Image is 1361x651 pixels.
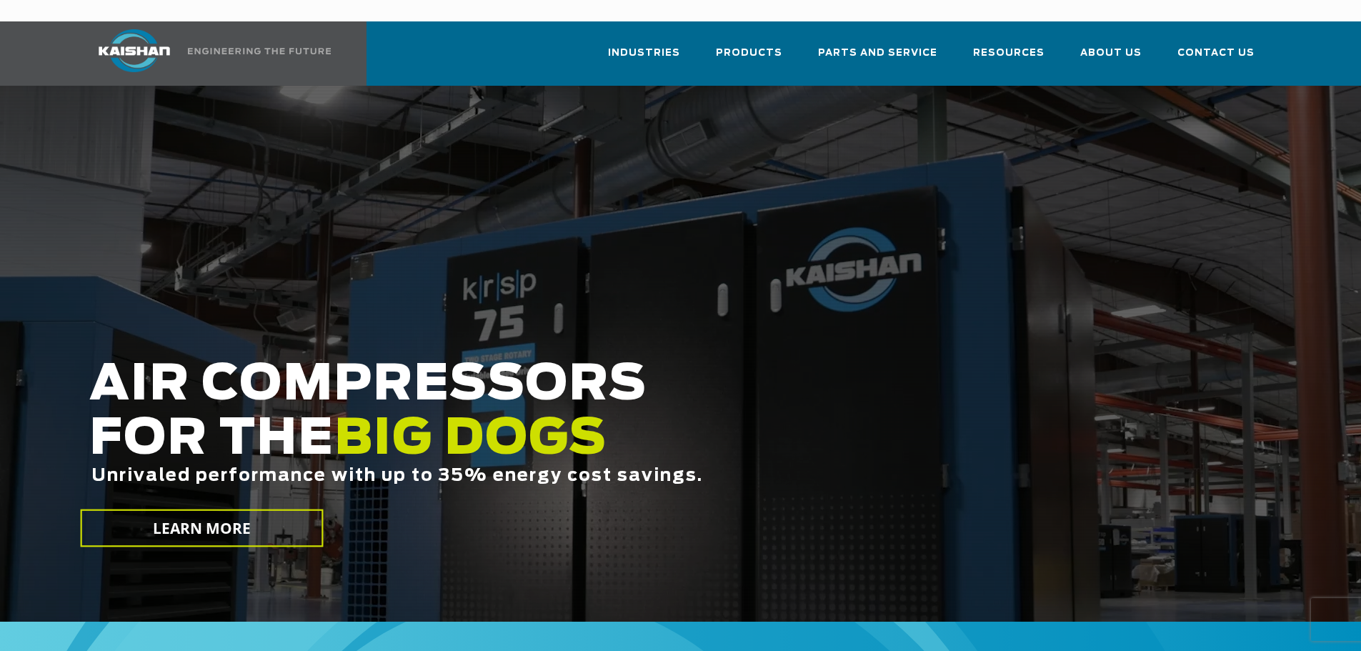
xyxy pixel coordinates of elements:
a: Contact Us [1177,34,1255,83]
span: Resources [973,45,1045,61]
span: Parts and Service [818,45,937,61]
a: Kaishan USA [81,21,334,86]
a: Resources [973,34,1045,83]
a: About Us [1080,34,1142,83]
img: Engineering the future [188,48,331,54]
span: Industries [608,45,680,61]
img: kaishan logo [81,29,188,72]
span: LEARN MORE [152,518,251,539]
a: Industries [608,34,680,83]
a: Products [716,34,782,83]
span: Products [716,45,782,61]
a: Parts and Service [818,34,937,83]
span: Contact Us [1177,45,1255,61]
span: Unrivaled performance with up to 35% energy cost savings. [91,467,703,484]
a: LEARN MORE [80,510,323,547]
span: About Us [1080,45,1142,61]
span: BIG DOGS [334,415,607,464]
h2: AIR COMPRESSORS FOR THE [89,358,1072,530]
